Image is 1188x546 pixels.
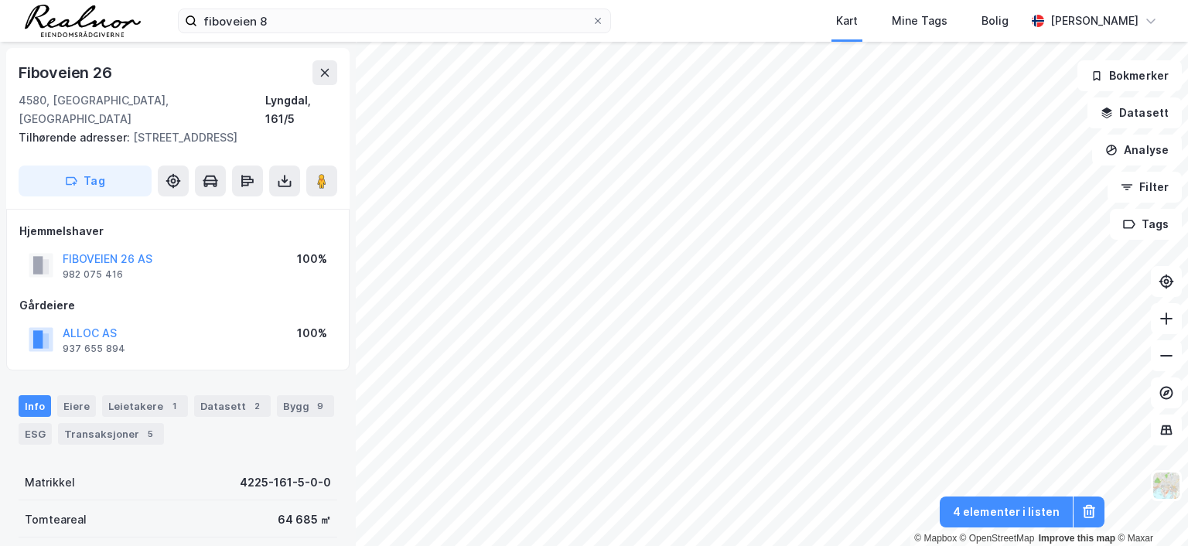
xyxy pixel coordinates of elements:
[249,398,265,414] div: 2
[1108,172,1182,203] button: Filter
[19,395,51,417] div: Info
[297,250,327,268] div: 100%
[194,395,271,417] div: Datasett
[166,398,182,414] div: 1
[1039,533,1115,544] a: Improve this map
[892,12,947,30] div: Mine Tags
[940,497,1073,527] button: 4 elementer i listen
[57,395,96,417] div: Eiere
[102,395,188,417] div: Leietakere
[277,395,334,417] div: Bygg
[1092,135,1182,166] button: Analyse
[914,533,957,544] a: Mapbox
[58,423,164,445] div: Transaksjoner
[278,510,331,529] div: 64 685 ㎡
[19,128,325,147] div: [STREET_ADDRESS]
[25,5,141,37] img: realnor-logo.934646d98de889bb5806.png
[63,343,125,355] div: 937 655 894
[240,473,331,492] div: 4225-161-5-0-0
[836,12,858,30] div: Kart
[297,324,327,343] div: 100%
[1077,60,1182,91] button: Bokmerker
[960,533,1035,544] a: OpenStreetMap
[312,398,328,414] div: 9
[19,166,152,196] button: Tag
[1050,12,1138,30] div: [PERSON_NAME]
[19,222,336,241] div: Hjemmelshaver
[19,296,336,315] div: Gårdeiere
[197,9,592,32] input: Søk på adresse, matrikkel, gårdeiere, leietakere eller personer
[981,12,1009,30] div: Bolig
[63,268,123,281] div: 982 075 416
[1110,209,1182,240] button: Tags
[1152,471,1181,500] img: Z
[1111,472,1188,546] iframe: Chat Widget
[25,510,87,529] div: Tomteareal
[19,91,265,128] div: 4580, [GEOGRAPHIC_DATA], [GEOGRAPHIC_DATA]
[142,426,158,442] div: 5
[19,60,115,85] div: Fiboveien 26
[25,473,75,492] div: Matrikkel
[1111,472,1188,546] div: Kontrollprogram for chat
[19,131,133,144] span: Tilhørende adresser:
[265,91,337,128] div: Lyngdal, 161/5
[1087,97,1182,128] button: Datasett
[19,423,52,445] div: ESG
